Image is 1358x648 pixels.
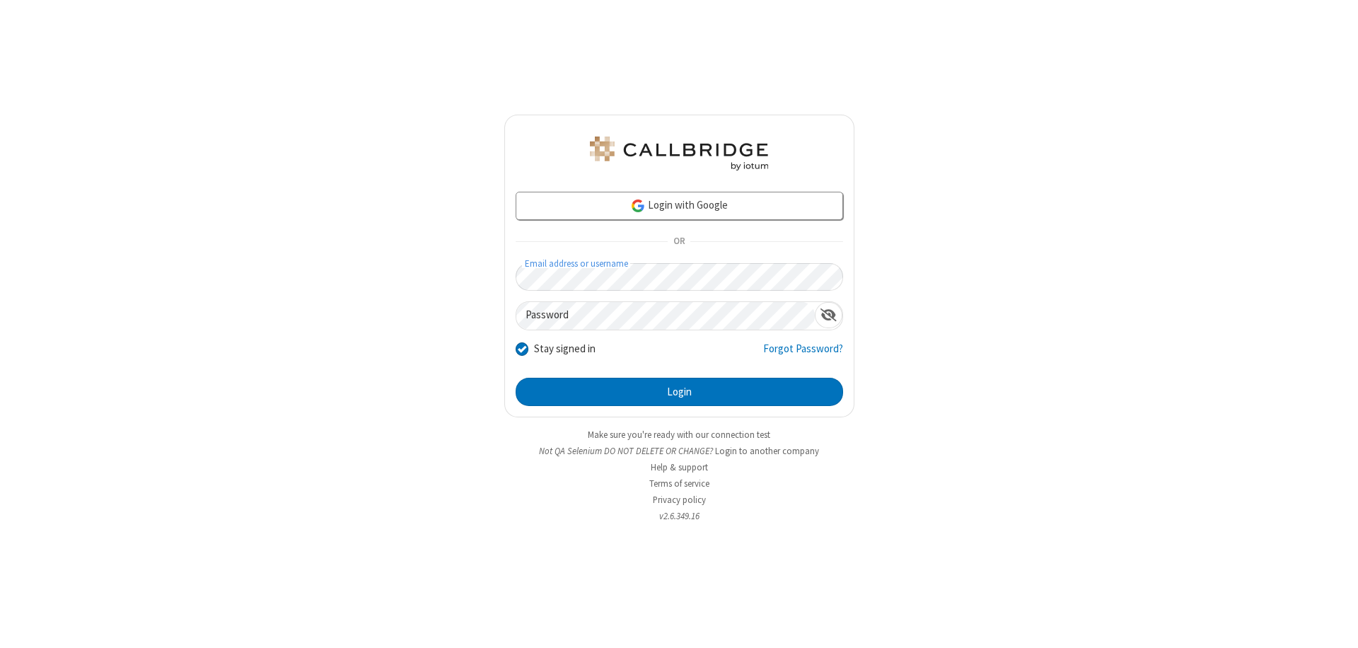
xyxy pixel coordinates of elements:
button: Login [516,378,843,406]
a: Login with Google [516,192,843,220]
div: Show password [815,302,842,328]
input: Password [516,302,815,330]
li: v2.6.349.16 [504,509,854,523]
img: google-icon.png [630,198,646,214]
span: OR [668,232,690,252]
a: Make sure you're ready with our connection test [588,429,770,441]
input: Email address or username [516,263,843,291]
a: Privacy policy [653,494,706,506]
a: Help & support [651,461,708,473]
a: Terms of service [649,478,709,490]
img: QA Selenium DO NOT DELETE OR CHANGE [587,137,771,170]
li: Not QA Selenium DO NOT DELETE OR CHANGE? [504,444,854,458]
a: Forgot Password? [763,341,843,368]
label: Stay signed in [534,341,596,357]
button: Login to another company [715,444,819,458]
